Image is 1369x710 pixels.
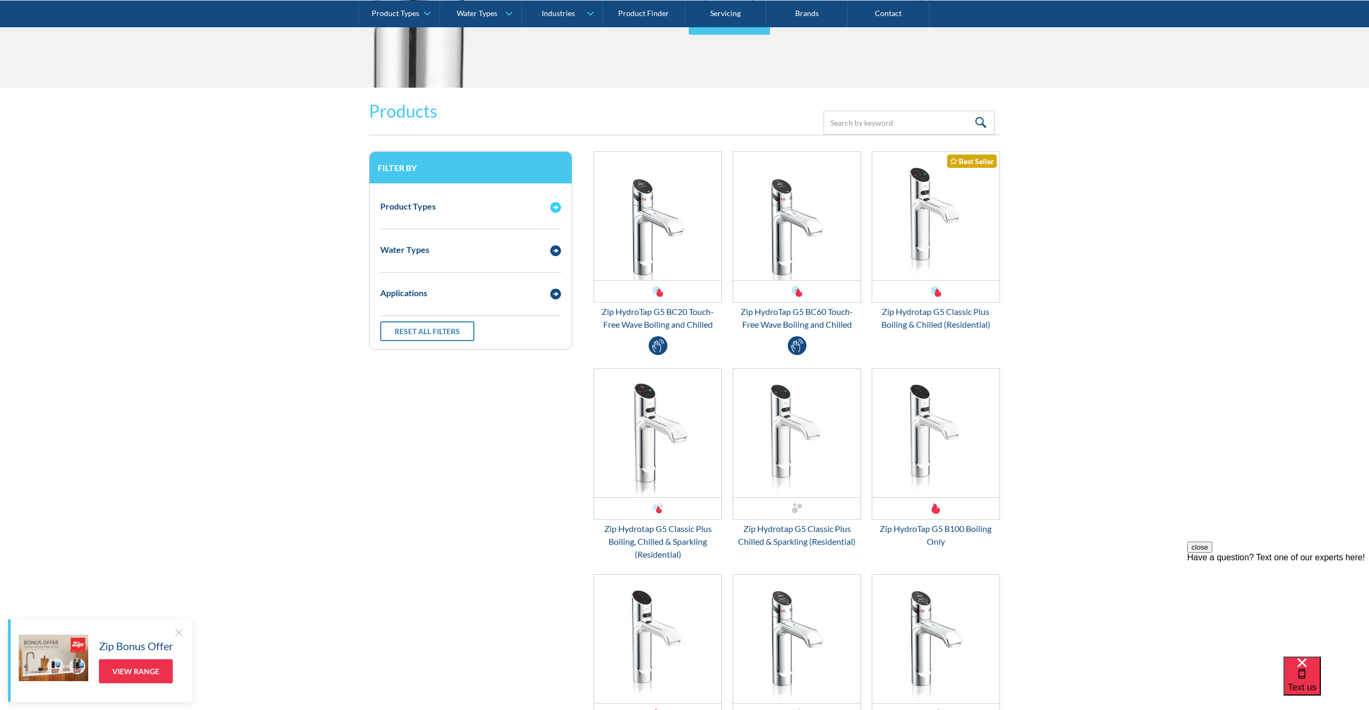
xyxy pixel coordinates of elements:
[594,522,722,561] div: Zip Hydrotap G5 Classic Plus Boiling, Chilled & Sparkling (Residential)
[733,368,861,548] a: Zip Hydrotap G5 Classic Plus Chilled & Sparkling (Residential)Zip Hydrotap G5 Classic Plus Chille...
[872,369,999,497] img: Zip HydroTap G5 B100 Boiling Only
[594,369,721,497] img: Zip Hydrotap G5 Classic Plus Boiling, Chilled & Sparkling (Residential)
[378,163,564,173] h3: Filter by
[1283,657,1369,710] iframe: podium webchat widget bubble
[19,635,88,681] img: Zip Bonus Offer
[380,243,429,256] div: Water Types
[733,152,860,280] img: Zip HydroTap G5 BC60 Touch-Free Wave Boiling and Chilled
[872,152,999,280] img: Zip Hydrotap G5 Classic Plus Boiling & Chilled (Residential)
[380,200,436,213] div: Product Types
[594,305,722,331] div: Zip HydroTap G5 BC20 Touch-Free Wave Boiling and Chilled
[733,151,861,331] a: Zip HydroTap G5 BC60 Touch-Free Wave Boiling and ChilledZip HydroTap G5 BC60 Touch-Free Wave Boil...
[380,321,474,341] a: Reset all filters
[733,305,861,331] div: Zip HydroTap G5 BC60 Touch-Free Wave Boiling and Chilled
[733,575,860,703] img: Zip HydroTap G5 BCS100 Touch-Free Wave Boiling, Chilled and Sparkling
[1187,542,1369,670] iframe: podium webchat widget prompt
[872,575,999,703] img: Zip HydroTap G5 BCS60 Touch-Free Wave Boiling, Chilled and Sparkling
[372,9,419,18] div: Product Types
[824,111,995,135] input: Search by keyword
[594,368,722,561] a: Zip Hydrotap G5 Classic Plus Boiling, Chilled & Sparkling (Residential)Zip Hydrotap G5 Classic Pl...
[380,287,427,299] div: Applications
[542,9,575,18] div: Industries
[594,151,722,331] a: Zip HydroTap G5 BC20 Touch-Free Wave Boiling and ChilledZip HydroTap G5 BC20 Touch-Free Wave Boil...
[872,305,1000,331] div: Zip Hydrotap G5 Classic Plus Boiling & Chilled (Residential)
[872,368,1000,548] a: Zip HydroTap G5 B100 Boiling OnlyZip HydroTap G5 B100 Boiling Only
[733,522,861,548] div: Zip Hydrotap G5 Classic Plus Chilled & Sparkling (Residential)
[947,155,997,168] div: Best Seller
[457,9,497,18] div: Water Types
[733,369,860,497] img: Zip Hydrotap G5 Classic Plus Chilled & Sparkling (Residential)
[872,151,1000,331] a: Zip Hydrotap G5 Classic Plus Boiling & Chilled (Residential)Best SellerZip Hydrotap G5 Classic Pl...
[99,659,173,683] a: View Range
[594,575,721,703] img: Zip HydroTap G5 B60 Boiling Only
[99,638,173,654] h5: Zip Bonus Offer
[872,522,1000,548] div: Zip HydroTap G5 B100 Boiling Only
[594,152,721,280] img: Zip HydroTap G5 BC20 Touch-Free Wave Boiling and Chilled
[369,98,437,124] h2: Products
